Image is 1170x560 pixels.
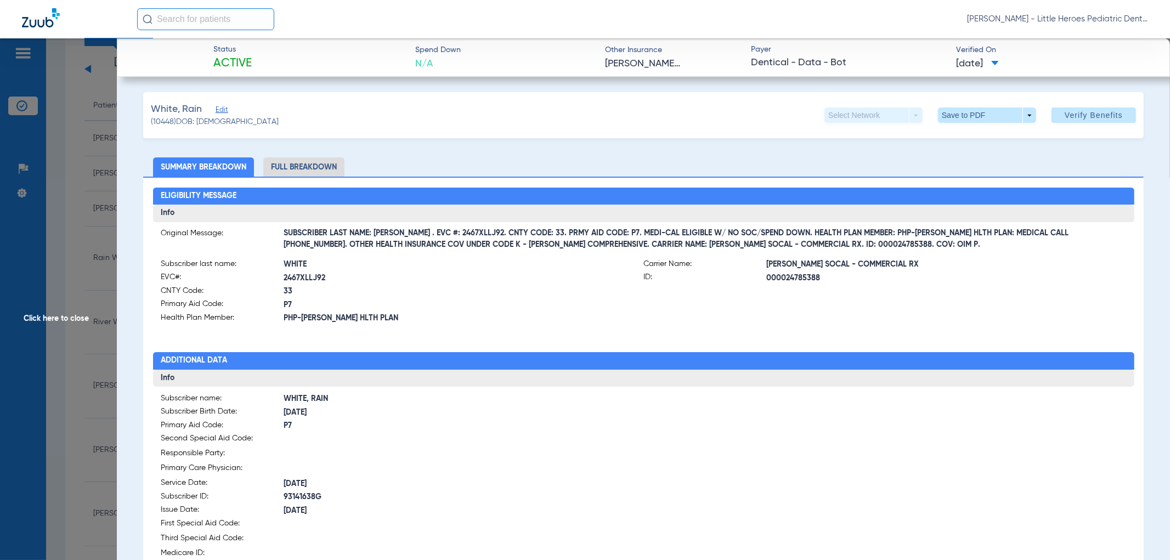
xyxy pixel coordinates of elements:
[213,44,252,55] span: Status
[605,57,682,71] span: [PERSON_NAME] Socal - Commercial Rx
[967,14,1148,25] span: [PERSON_NAME] - Little Heroes Pediatric Dentistry
[1115,507,1170,560] iframe: Chat Widget
[161,271,284,285] span: EVC#:
[161,533,284,547] span: Third Special Aid Code:
[284,286,643,297] span: 33
[284,299,643,311] span: P7
[161,448,284,462] span: Responsible Party:
[161,504,284,518] span: Issue Date:
[137,8,274,30] input: Search for patients
[143,14,152,24] img: Search Icon
[284,420,643,432] span: P7
[766,273,1126,284] span: 000024785388
[153,370,1134,387] h3: Info
[1065,111,1123,120] span: Verify Benefits
[153,205,1134,222] h3: Info
[161,406,284,420] span: Subscriber Birth Date:
[161,518,284,533] span: First Special Aid Code:
[605,44,682,56] span: Other Insurance
[161,312,284,326] span: Health Plan Member:
[151,116,279,128] span: (10448) DOB: [DEMOGRAPHIC_DATA]
[751,44,947,55] span: Payer
[161,477,284,491] span: Service Date:
[263,157,344,177] li: Full Breakdown
[643,258,766,272] span: Carrier Name:
[153,157,254,177] li: Summary Breakdown
[161,393,284,406] span: Subscriber name:
[957,44,1152,56] span: Verified On
[284,259,643,270] span: WHITE
[284,273,643,284] span: 2467XLLJ92
[161,491,284,505] span: Subscriber ID:
[284,505,643,517] span: [DATE]
[284,491,643,503] span: 93141638G
[415,57,461,71] span: N/A
[161,462,284,477] span: Primary Care Physician:
[284,393,643,405] span: WHITE, RAIN
[766,259,1126,270] span: [PERSON_NAME] SOCAL - COMMERCIAL RX
[161,420,284,433] span: Primary Aid Code:
[1052,108,1136,123] button: Verify Benefits
[216,106,225,116] span: Edit
[643,271,766,285] span: ID:
[151,103,202,116] span: White, Rain
[284,407,643,418] span: [DATE]
[161,298,284,312] span: Primary Aid Code:
[938,108,1036,123] button: Save to PDF
[284,313,643,324] span: PHP-[PERSON_NAME] HLTH PLAN
[284,478,643,490] span: [DATE]
[153,352,1134,370] h2: Additional Data
[161,433,284,448] span: Second Special Aid Code:
[153,188,1134,205] h2: Eligibility Message
[161,228,284,245] span: Original Message:
[284,234,1127,245] span: SUBSCRIBER LAST NAME: [PERSON_NAME] . EVC #: 2467XLLJ92. CNTY CODE: 33. PRMY AID CODE: P7. MEDI-C...
[161,258,284,272] span: Subscriber last name:
[957,57,999,71] span: [DATE]
[22,8,60,27] img: Zuub Logo
[751,56,947,70] span: Dentical - Data - Bot
[415,44,461,56] span: Spend Down
[213,56,252,71] span: Active
[161,285,284,299] span: CNTY Code:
